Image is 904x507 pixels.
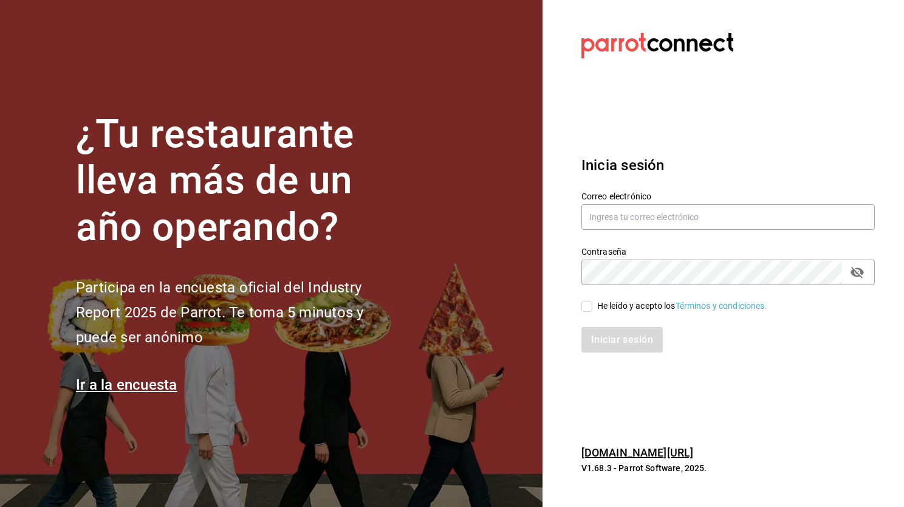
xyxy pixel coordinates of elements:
[581,204,875,230] input: Ingresa tu correo electrónico
[581,191,875,200] label: Correo electrónico
[581,154,875,176] h3: Inicia sesión
[581,446,693,459] a: [DOMAIN_NAME][URL]
[76,376,177,393] a: Ir a la encuesta
[847,262,868,283] button: passwordField
[581,462,875,474] p: V1.68.3 - Parrot Software, 2025.
[676,301,767,311] a: Términos y condiciones.
[76,111,404,251] h1: ¿Tu restaurante lleva más de un año operando?
[581,247,875,255] label: Contraseña
[597,300,767,312] div: He leído y acepto los
[76,275,404,350] h2: Participa en la encuesta oficial del Industry Report 2025 de Parrot. Te toma 5 minutos y puede se...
